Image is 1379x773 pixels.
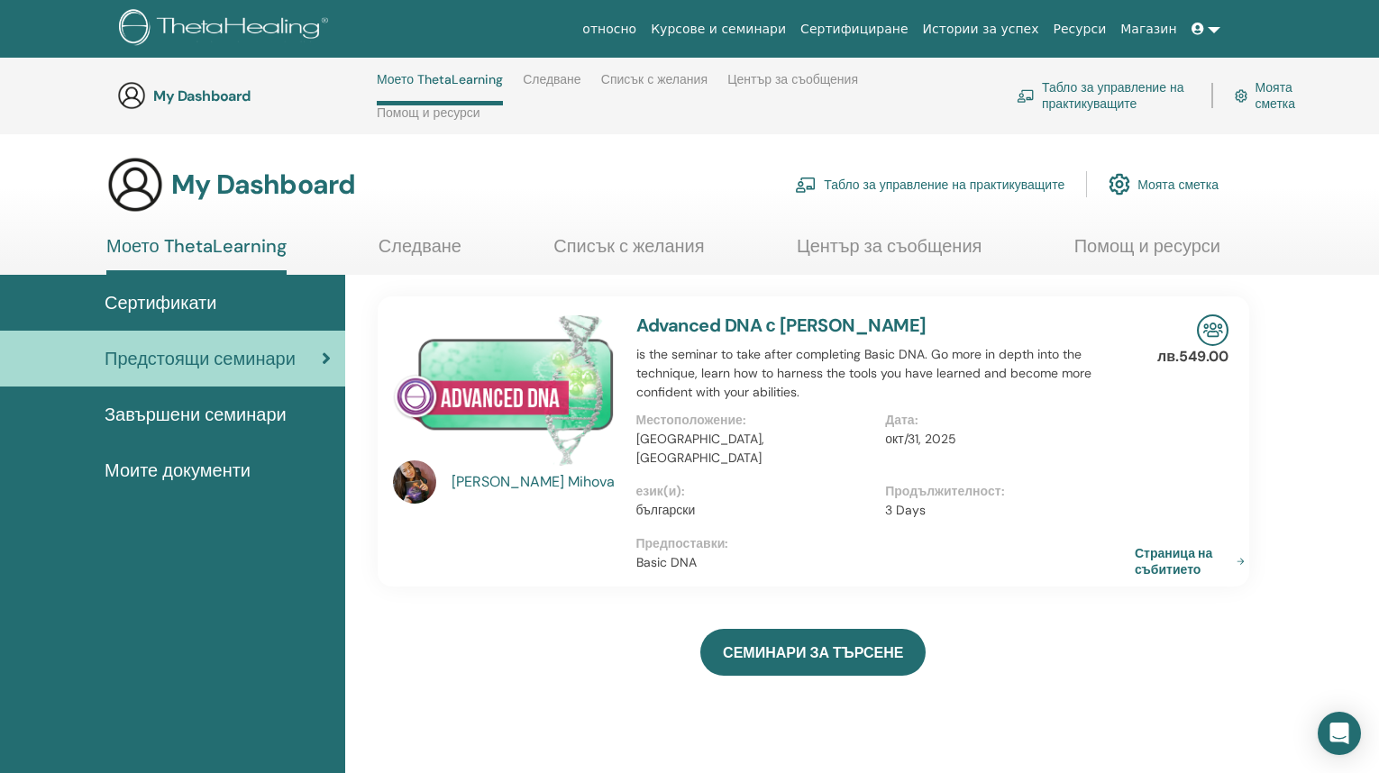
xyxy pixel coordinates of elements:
[601,72,708,101] a: Списък с желания
[523,72,581,101] a: Следване
[797,235,982,270] a: Център за съобщения
[377,105,480,134] a: Помощ и ресурси
[885,501,1124,520] p: 3 Days
[727,72,858,101] a: Център за съобщения
[452,471,618,493] a: [PERSON_NAME] Mihova
[916,13,1046,46] a: Истории за успех
[885,482,1124,501] p: Продължителност :
[1017,89,1035,103] img: chalkboard-teacher.svg
[393,314,615,466] img: Advanced DNA
[393,460,436,504] img: default.jpg
[1197,314,1228,346] img: In-Person Seminar
[117,81,146,110] img: generic-user-icon.jpg
[636,553,1136,572] p: Basic DNA
[379,235,461,270] a: Следване
[885,430,1124,449] p: окт/31, 2025
[644,13,793,46] a: Курсове и семинари
[885,411,1124,430] p: Дата :
[1109,168,1130,199] img: cog.svg
[636,482,875,501] p: език(и) :
[723,643,903,662] span: СЕМИНАРИ ЗА ТЪРСЕНЕ
[1109,164,1219,204] a: Моята сметка
[1318,712,1361,755] div: Open Intercom Messenger
[105,289,216,316] span: Сертификати
[1135,545,1252,577] a: Страница на събитието
[575,13,644,46] a: относно
[700,629,926,676] a: СЕМИНАРИ ЗА ТЪРСЕНЕ
[795,164,1064,204] a: Табло за управление на практикуващите
[105,345,296,372] span: Предстоящи семинари
[1046,13,1114,46] a: Ресурси
[795,177,817,193] img: chalkboard-teacher.svg
[153,87,333,105] h3: My Dashboard
[105,457,251,484] span: Моите документи
[106,235,287,275] a: Моето ThetaLearning
[636,314,927,337] a: Advanced DNA с [PERSON_NAME]
[105,401,287,428] span: Завършени семинари
[1017,76,1190,115] a: Табло за управление на практикуващите
[171,168,355,201] h3: My Dashboard
[1235,76,1305,115] a: Моята сметка
[119,9,334,50] img: logo.png
[106,156,164,214] img: generic-user-icon.jpg
[793,13,915,46] a: Сертифициране
[636,430,875,468] p: [GEOGRAPHIC_DATA], [GEOGRAPHIC_DATA]
[1157,346,1228,368] p: лв.549.00
[636,501,875,520] p: български
[553,235,704,270] a: Списък с желания
[636,534,1136,553] p: Предпоставки :
[377,72,503,105] a: Моето ThetaLearning
[1113,13,1183,46] a: Магазин
[1074,235,1220,270] a: Помощ и ресурси
[1235,86,1248,105] img: cog.svg
[636,411,875,430] p: Местоположение :
[636,345,1136,402] p: is the seminar to take after completing Basic DNA. Go more in depth into the technique, learn how...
